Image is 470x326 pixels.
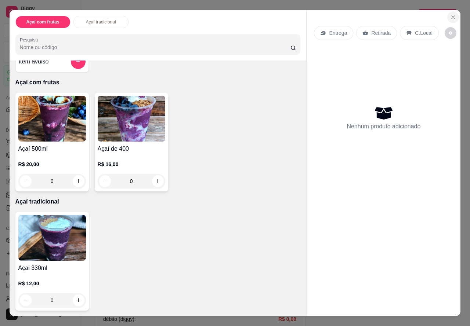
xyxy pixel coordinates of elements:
p: Açaí tradicional [86,19,116,25]
h4: Item avulso [19,57,49,66]
h4: Açaí 500ml [18,144,86,153]
img: product-image [18,96,86,142]
button: decrease-product-quantity [445,27,456,39]
p: Entrega [329,29,347,37]
p: R$ 12,00 [18,280,86,287]
p: Açaí com frutas [26,19,59,25]
img: product-image [98,96,165,142]
input: Pesquisa [20,44,290,51]
img: product-image [18,215,86,261]
p: R$ 16,00 [98,161,165,168]
p: R$ 20,00 [18,161,86,168]
p: Açaí tradicional [15,197,301,206]
label: Pesquisa [20,37,40,43]
h4: Açaí de 400 [98,144,165,153]
p: C.Local [415,29,432,37]
p: Açaí com frutas [15,78,301,87]
p: Retirada [371,29,391,37]
button: Close [447,11,459,23]
h4: Açai 330ml [18,264,86,272]
button: add-separate-item [71,54,86,69]
p: Nenhum produto adicionado [347,122,420,131]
